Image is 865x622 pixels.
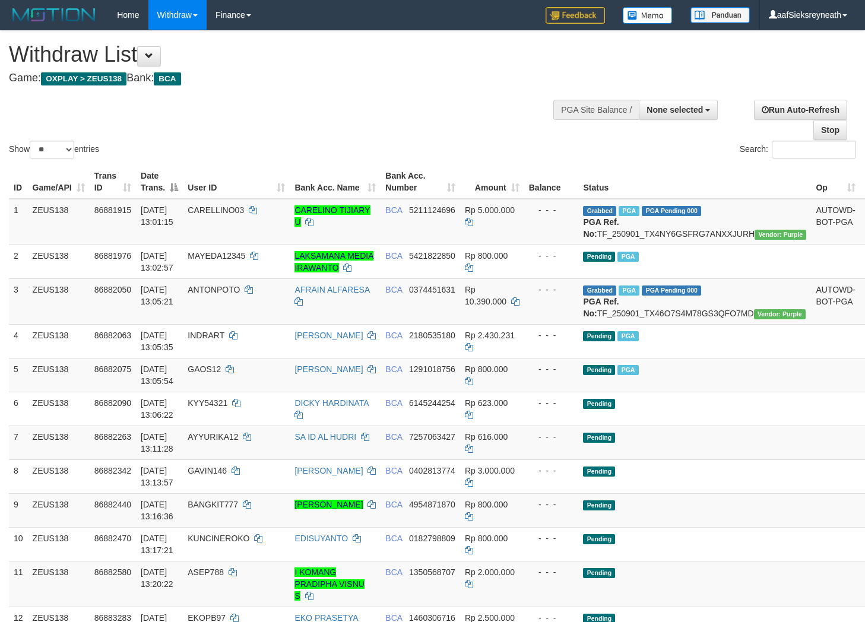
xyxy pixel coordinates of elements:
span: [DATE] 13:06:22 [141,398,173,420]
td: ZEUS138 [28,493,90,527]
span: 86882075 [94,364,131,374]
a: [PERSON_NAME] [294,466,363,475]
span: Rp 800.000 [465,534,508,543]
span: KYY54321 [188,398,227,408]
a: Stop [813,120,847,140]
span: Copy 1350568707 to clipboard [409,567,455,577]
span: 86881976 [94,251,131,261]
span: Rp 2.000.000 [465,567,515,577]
td: 4 [9,324,28,358]
td: 9 [9,493,28,527]
span: Marked by aafnoeunsreypich [617,252,638,262]
span: [DATE] 13:17:21 [141,534,173,555]
span: MAYEDA12345 [188,251,245,261]
div: - - - [529,499,574,510]
span: [DATE] 13:16:36 [141,500,173,521]
th: Date Trans.: activate to sort column descending [136,165,183,199]
span: Pending [583,365,615,375]
span: 86882090 [94,398,131,408]
span: Copy 5211124696 to clipboard [409,205,455,215]
span: GAOS12 [188,364,221,374]
div: - - - [529,204,574,216]
span: ANTONPOTO [188,285,240,294]
td: ZEUS138 [28,278,90,324]
a: DICKY HARDINATA [294,398,368,408]
span: 86882063 [94,331,131,340]
a: LAKSAMANA MEDIA IRAWANTO [294,251,373,272]
td: 3 [9,278,28,324]
div: - - - [529,532,574,544]
span: OXPLAY > ZEUS138 [41,72,126,85]
span: [DATE] 13:01:15 [141,205,173,227]
span: BCA [385,567,402,577]
span: BCA [385,251,402,261]
div: PGA Site Balance / [553,100,639,120]
span: BCA [385,398,402,408]
span: Marked by aafnoeunsreypich [619,285,639,296]
span: Copy 0374451631 to clipboard [409,285,455,294]
td: 6 [9,392,28,426]
td: 1 [9,199,28,245]
img: MOTION_logo.png [9,6,99,24]
span: BCA [385,331,402,340]
span: 86882580 [94,567,131,577]
span: [DATE] 13:20:22 [141,567,173,589]
span: Grabbed [583,285,616,296]
span: 86882263 [94,432,131,442]
span: Rp 623.000 [465,398,508,408]
span: ASEP788 [188,567,224,577]
span: 86882470 [94,534,131,543]
div: - - - [529,250,574,262]
b: PGA Ref. No: [583,297,619,318]
span: GAVIN146 [188,466,227,475]
span: BCA [385,432,402,442]
a: CARELINO TIJIARY U [294,205,370,227]
span: CARELLINO03 [188,205,244,215]
img: Feedback.jpg [546,7,605,24]
label: Search: [740,141,856,158]
h1: Withdraw List [9,43,565,66]
span: BCA [385,285,402,294]
span: Marked by aafnoeunsreypich [619,206,639,216]
span: PGA Pending [642,285,701,296]
span: Rp 800.000 [465,251,508,261]
span: 86881915 [94,205,131,215]
span: 86882440 [94,500,131,509]
td: 10 [9,527,28,561]
td: 5 [9,358,28,392]
img: panduan.png [690,7,750,23]
span: Copy 2180535180 to clipboard [409,331,455,340]
span: BCA [385,205,402,215]
th: Status [578,165,811,199]
label: Show entries [9,141,99,158]
img: Button%20Memo.svg [623,7,673,24]
span: Copy 6145244254 to clipboard [409,398,455,408]
h4: Game: Bank: [9,72,565,84]
select: Showentries [30,141,74,158]
span: [DATE] 13:13:57 [141,466,173,487]
span: Pending [583,466,615,477]
th: Bank Acc. Name: activate to sort column ascending [290,165,381,199]
span: None selected [647,105,703,115]
span: PGA Pending [642,206,701,216]
td: ZEUS138 [28,324,90,358]
span: [DATE] 13:02:57 [141,251,173,272]
span: Marked by aafnoeunsreypich [617,365,638,375]
td: AUTOWD-BOT-PGA [811,278,860,324]
a: EDISUYANTO [294,534,348,543]
b: PGA Ref. No: [583,217,619,239]
span: Grabbed [583,206,616,216]
td: 2 [9,245,28,278]
span: BCA [385,466,402,475]
td: ZEUS138 [28,245,90,278]
span: BCA [385,534,402,543]
th: Game/API: activate to sort column ascending [28,165,90,199]
span: Pending [583,252,615,262]
span: Copy 5421822850 to clipboard [409,251,455,261]
span: KUNCINEROKO [188,534,249,543]
td: ZEUS138 [28,358,90,392]
span: BANGKIT777 [188,500,238,509]
span: INDRART [188,331,224,340]
span: [DATE] 13:11:28 [141,432,173,453]
span: Copy 0182798809 to clipboard [409,534,455,543]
